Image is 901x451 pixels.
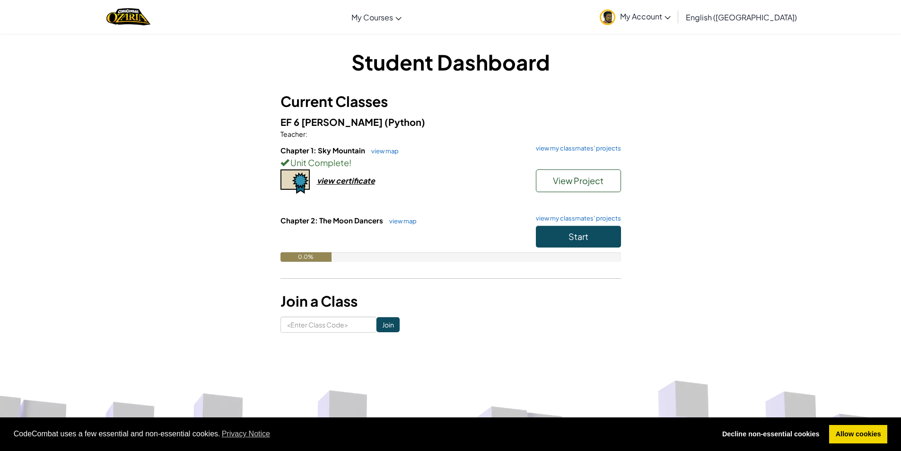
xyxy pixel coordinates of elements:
img: avatar [600,9,615,25]
span: English ([GEOGRAPHIC_DATA]) [686,12,797,22]
div: 0.0% [280,252,332,262]
a: view map [385,217,417,225]
img: Home [106,7,150,27]
div: view certificate [317,176,375,186]
a: learn more about cookies [220,427,272,441]
span: EF 6 [PERSON_NAME] [280,116,385,128]
h1: Student Dashboard [280,47,621,77]
h3: Current Classes [280,91,621,112]
span: ! [349,157,351,168]
a: My Account [595,2,675,32]
span: View Project [553,175,604,186]
a: English ([GEOGRAPHIC_DATA]) [681,4,802,30]
span: Unit Complete [289,157,349,168]
span: My Account [620,11,671,21]
button: View Project [536,169,621,192]
a: deny cookies [716,425,826,444]
a: My Courses [347,4,406,30]
h3: Join a Class [280,291,621,312]
span: : [306,130,307,138]
span: Chapter 2: The Moon Dancers [280,216,385,225]
a: Ozaria by CodeCombat logo [106,7,150,27]
span: Start [569,231,588,242]
span: My Courses [351,12,393,22]
a: view map [367,147,399,155]
button: Start [536,226,621,248]
a: view certificate [280,176,375,186]
a: view my classmates' projects [531,145,621,151]
span: Chapter 1: Sky Mountain [280,146,367,155]
img: certificate-icon.png [280,169,310,194]
a: view my classmates' projects [531,215,621,221]
span: Teacher [280,130,306,138]
a: allow cookies [829,425,887,444]
span: (Python) [385,116,425,128]
input: Join [376,317,400,332]
span: CodeCombat uses a few essential and non-essential cookies. [14,427,709,441]
input: <Enter Class Code> [280,317,376,333]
